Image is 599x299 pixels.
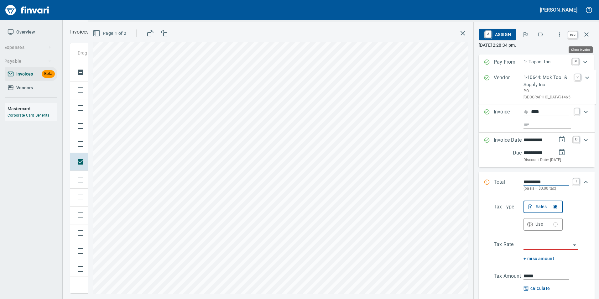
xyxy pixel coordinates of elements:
[494,203,523,231] p: Tax Type
[484,29,511,40] span: Assign
[494,272,523,292] p: Tax Amount
[523,88,571,101] p: P.O. [GEOGRAPHIC_DATA]-1465
[5,67,57,81] a: InvoicesBeta
[523,74,571,88] p: 1-10644: Mck Tool & Supply Inc
[16,84,33,92] span: Vendors
[479,133,595,167] div: Expand
[70,28,89,36] p: Invoices
[4,44,52,51] span: Expenses
[494,108,523,129] p: Invoice
[5,25,57,39] a: Overview
[523,121,530,128] svg: Invoice description
[540,7,577,13] h5: [PERSON_NAME]
[494,178,523,192] p: Total
[70,28,89,36] nav: breadcrumb
[523,108,529,116] svg: Invoice number
[573,136,579,143] a: D
[513,149,543,157] p: Due
[535,220,558,228] div: Use
[5,81,57,95] a: Vendors
[554,145,569,160] button: change due date
[570,241,579,249] button: Open
[523,201,563,213] button: Sales
[479,104,595,133] div: Expand
[534,28,547,41] button: Labels
[536,203,557,211] div: Sales
[523,218,563,231] button: Use
[568,31,577,38] a: esc
[494,74,523,101] p: Vendor
[485,31,491,38] a: A
[42,70,55,77] span: Beta
[91,28,129,39] button: Page 1 of 2
[494,241,523,263] p: Tax Rate
[479,42,594,48] p: [DATE] 2:28:34 pm.
[2,55,54,67] button: Payable
[575,74,581,80] a: V
[479,55,594,70] div: Expand
[94,29,126,37] span: Page 1 of 2
[8,113,49,118] a: Corporate Card Benefits
[523,157,570,163] p: Discount Date: [DATE]
[16,70,33,78] span: Invoices
[575,108,579,114] a: I
[479,70,596,104] div: Expand
[518,28,532,41] button: Flag
[78,50,169,56] p: Drag a column heading here to group the table
[554,132,569,147] button: change date
[494,136,523,163] p: Invoice Date
[572,58,579,65] a: P
[523,58,569,66] p: 1: Tapani Inc.
[4,57,52,65] span: Payable
[479,29,516,40] button: AAssign
[2,42,54,53] button: Expenses
[8,105,57,112] h6: Mastercard
[553,28,566,41] button: More
[538,5,579,15] button: [PERSON_NAME]
[16,28,35,36] span: Overview
[479,172,595,198] div: Expand
[523,285,550,292] button: calculate
[494,58,523,66] p: Pay From
[523,255,554,263] button: + misc amount
[4,3,51,18] img: Finvari
[573,178,579,185] a: T
[523,186,569,192] p: (basis + $0.00 tax)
